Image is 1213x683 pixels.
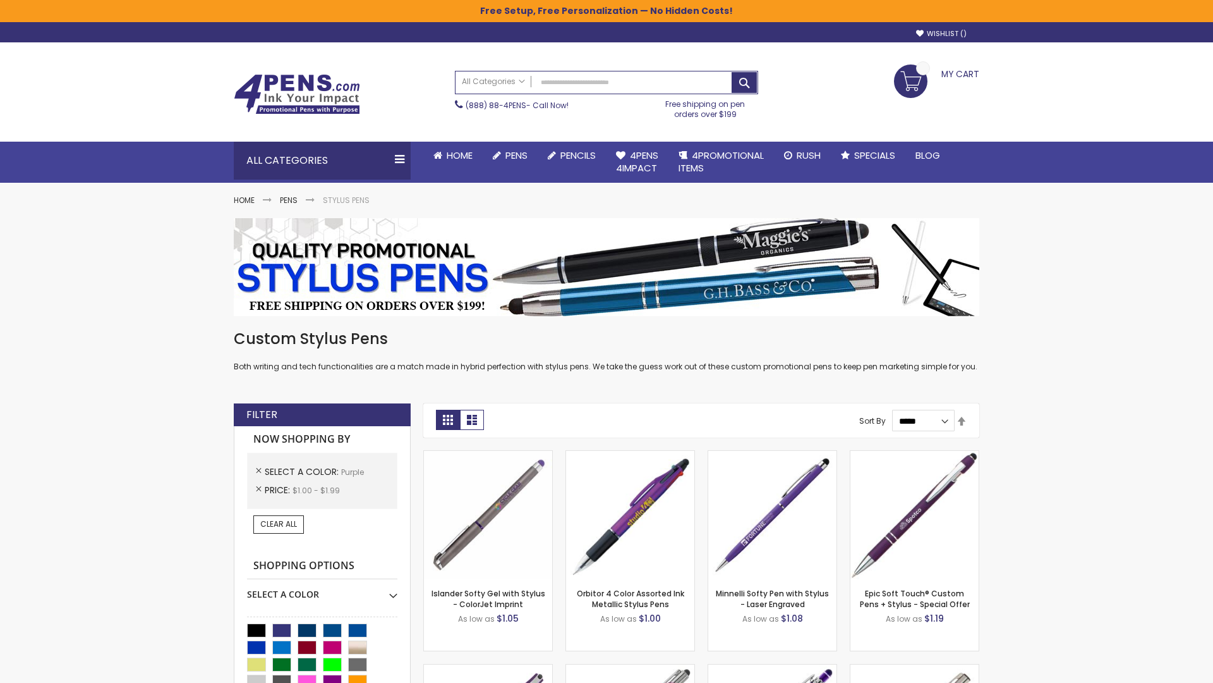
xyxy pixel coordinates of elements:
[424,450,552,461] a: Islander Softy Gel with Stylus - ColorJet Imprint-Purple
[679,149,764,175] span: 4PROMOTIONAL ITEMS
[424,451,552,579] img: Islander Softy Gel with Stylus - ColorJet Imprint-Purple
[600,613,637,624] span: As low as
[781,612,803,625] span: $1.08
[424,664,552,675] a: Avendale Velvet Touch Stylus Gel Pen-Purple
[505,149,528,162] span: Pens
[323,195,370,206] strong: Stylus Pens
[466,100,569,111] span: - Call Now!
[497,612,519,625] span: $1.05
[606,142,668,183] a: 4Pens4impact
[456,71,531,92] a: All Categories
[247,579,397,601] div: Select A Color
[850,450,979,461] a: 4P-MS8B-Purple
[260,519,297,529] span: Clear All
[466,100,526,111] a: (888) 88-4PENS
[423,142,483,169] a: Home
[458,613,495,624] span: As low as
[247,553,397,580] strong: Shopping Options
[462,77,525,87] span: All Categories
[708,451,836,579] img: Minnelli Softy Pen with Stylus - Laser Engraved-Purple
[708,450,836,461] a: Minnelli Softy Pen with Stylus - Laser Engraved-Purple
[247,426,397,453] strong: Now Shopping by
[924,612,944,625] span: $1.19
[774,142,831,169] a: Rush
[234,74,360,114] img: 4Pens Custom Pens and Promotional Products
[668,142,774,183] a: 4PROMOTIONALITEMS
[915,149,940,162] span: Blog
[905,142,950,169] a: Blog
[639,612,661,625] span: $1.00
[616,149,658,175] span: 4Pens 4impact
[436,410,460,430] strong: Grid
[447,149,473,162] span: Home
[560,149,596,162] span: Pencils
[234,195,255,206] a: Home
[797,149,821,162] span: Rush
[653,94,759,120] div: Free shipping on pen orders over $199
[831,142,905,169] a: Specials
[341,467,364,477] span: Purple
[265,484,293,496] span: Price
[538,142,606,169] a: Pencils
[483,142,538,169] a: Pens
[280,195,298,206] a: Pens
[246,408,277,422] strong: Filter
[850,664,979,675] a: Tres-Chic Touch Pen - Standard Laser-Purple
[566,664,694,675] a: Tres-Chic with Stylus Metal Pen - Standard Laser-Purple
[234,329,979,372] div: Both writing and tech functionalities are a match made in hybrid perfection with stylus pens. We ...
[234,329,979,349] h1: Custom Stylus Pens
[742,613,779,624] span: As low as
[431,588,545,609] a: Islander Softy Gel with Stylus - ColorJet Imprint
[854,149,895,162] span: Specials
[566,450,694,461] a: Orbitor 4 Color Assorted Ink Metallic Stylus Pens-Purple
[234,218,979,316] img: Stylus Pens
[708,664,836,675] a: Phoenix Softy with Stylus Pen - Laser-Purple
[253,515,304,533] a: Clear All
[234,142,411,180] div: All Categories
[860,588,970,609] a: Epic Soft Touch® Custom Pens + Stylus - Special Offer
[886,613,922,624] span: As low as
[716,588,829,609] a: Minnelli Softy Pen with Stylus - Laser Engraved
[566,451,694,579] img: Orbitor 4 Color Assorted Ink Metallic Stylus Pens-Purple
[293,485,340,496] span: $1.00 - $1.99
[265,465,341,478] span: Select A Color
[577,588,684,609] a: Orbitor 4 Color Assorted Ink Metallic Stylus Pens
[859,415,886,426] label: Sort By
[850,451,979,579] img: 4P-MS8B-Purple
[916,29,967,39] a: Wishlist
